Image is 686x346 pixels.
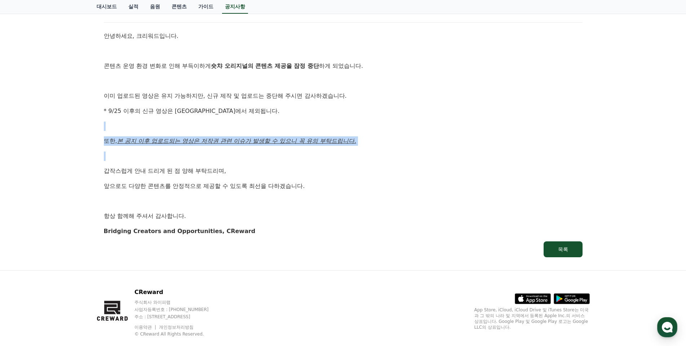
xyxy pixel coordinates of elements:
[134,307,222,312] p: 사업자등록번호 : [PHONE_NUMBER]
[48,229,93,247] a: 대화
[104,181,583,191] p: 앞으로도 다양한 콘텐츠를 안정적으로 제공할 수 있도록 최선을 다하겠습니다.
[104,241,583,257] a: 목록
[558,246,568,253] div: 목록
[134,288,222,297] p: CReward
[134,299,222,305] p: 주식회사 와이피랩
[111,240,120,245] span: 설정
[23,240,27,245] span: 홈
[104,31,583,41] p: 안녕하세요, 크리워드입니다.
[211,62,319,69] strong: 숏챠 오리지널의 콘텐츠 제공을 잠정 중단
[104,211,583,221] p: 항상 함께해 주셔서 감사합니다.
[104,106,583,116] p: * 9/25 이후의 신규 영상은 [GEOGRAPHIC_DATA]에서 제외됩니다.
[104,228,256,235] strong: Bridging Creators and Opportunities, CReward
[104,61,583,71] p: 콘텐츠 운영 환경 변화로 인해 부득이하게 하게 되었습니다.
[104,91,583,101] p: 이미 업로드된 영상은 유지 가능하지만, 신규 제작 및 업로드는 중단해 주시면 감사하겠습니다.
[134,314,222,320] p: 주소 : [STREET_ADDRESS]
[93,229,138,247] a: 설정
[104,166,583,176] p: 갑작스럽게 안내 드리게 된 점 양해 부탁드리며,
[66,240,75,246] span: 대화
[474,307,590,330] p: App Store, iCloud, iCloud Drive 및 iTunes Store는 미국과 그 밖의 나라 및 지역에서 등록된 Apple Inc.의 서비스 상표입니다. Goo...
[104,136,583,146] p: 또한,
[2,229,48,247] a: 홈
[134,325,157,330] a: 이용약관
[134,331,222,337] p: © CReward All Rights Reserved.
[544,241,583,257] button: 목록
[159,325,194,330] a: 개인정보처리방침
[117,137,356,144] u: 본 공지 이후 업로드되는 영상은 저작권 관련 이슈가 발생할 수 있으니 꼭 유의 부탁드립니다.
